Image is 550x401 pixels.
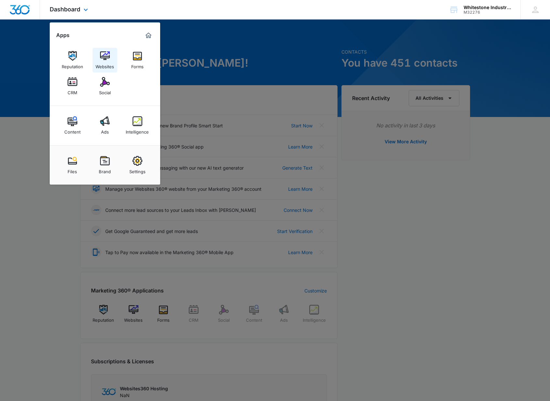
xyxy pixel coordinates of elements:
[464,10,511,15] div: account id
[64,126,81,135] div: Content
[68,87,77,95] div: CRM
[68,166,77,174] div: Files
[129,166,146,174] div: Settings
[143,30,154,41] a: Marketing 360® Dashboard
[96,61,114,69] div: Websites
[126,126,149,135] div: Intelligence
[464,5,511,10] div: account name
[125,48,150,72] a: Forms
[93,153,117,177] a: Brand
[99,87,111,95] div: Social
[93,113,117,138] a: Ads
[60,48,85,72] a: Reputation
[56,32,70,38] h2: Apps
[60,74,85,98] a: CRM
[60,113,85,138] a: Content
[62,61,83,69] div: Reputation
[93,74,117,98] a: Social
[60,153,85,177] a: Files
[93,48,117,72] a: Websites
[131,61,144,69] div: Forms
[125,153,150,177] a: Settings
[101,126,109,135] div: Ads
[99,166,111,174] div: Brand
[50,6,80,13] span: Dashboard
[125,113,150,138] a: Intelligence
